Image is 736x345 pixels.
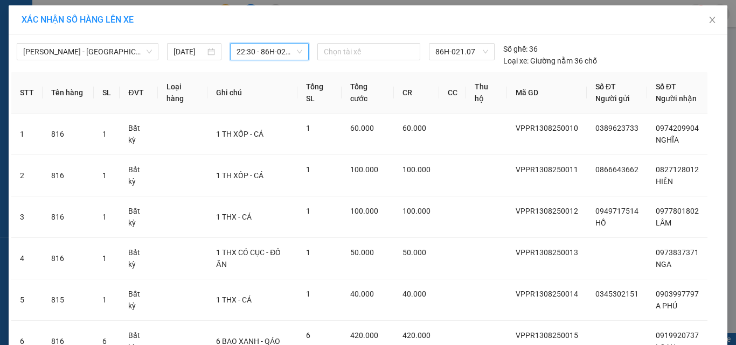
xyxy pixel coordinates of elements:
[656,290,699,298] span: 0903997797
[595,290,638,298] span: 0345302151
[439,72,466,114] th: CC
[297,72,342,114] th: Tổng SL
[656,136,679,144] span: NGHĨA
[306,124,310,132] span: 1
[43,196,94,238] td: 816
[402,331,431,340] span: 420.000
[43,279,94,321] td: 815
[656,94,697,103] span: Người nhận
[102,130,107,138] span: 1
[516,207,578,215] span: VPPR1308250012
[402,207,431,215] span: 100.000
[350,331,378,340] span: 420.000
[43,72,94,114] th: Tên hàng
[23,44,152,60] span: Phan Rí - Sài Gòn
[11,238,43,279] td: 4
[656,177,673,186] span: HIỀN
[216,130,263,138] span: 1 TH XỐP - CÁ
[43,155,94,196] td: 816
[708,16,717,24] span: close
[306,290,310,298] span: 1
[394,72,439,114] th: CR
[595,82,616,91] span: Số ĐT
[516,165,578,174] span: VPPR1308250011
[435,44,488,60] span: 86H-021.07
[503,43,527,55] span: Số ghế:
[306,165,310,174] span: 1
[306,331,310,340] span: 6
[656,165,699,174] span: 0827128012
[120,155,157,196] td: Bất kỳ
[595,219,606,227] span: HỒ
[466,72,507,114] th: Thu hộ
[350,290,374,298] span: 40.000
[503,55,597,67] div: Giường nằm 36 chỗ
[120,279,157,321] td: Bất kỳ
[216,295,252,304] span: 1 THX - CÁ
[350,165,378,174] span: 100.000
[173,46,205,58] input: 13/08/2025
[11,155,43,196] td: 2
[402,165,431,174] span: 100.000
[697,5,727,36] button: Close
[656,219,671,227] span: LÂM
[507,72,587,114] th: Mã GD
[350,248,374,257] span: 50.000
[402,248,426,257] span: 50.000
[595,94,630,103] span: Người gửi
[656,207,699,215] span: 0977801802
[402,124,426,132] span: 60.000
[306,207,310,215] span: 1
[350,207,378,215] span: 100.000
[350,124,374,132] span: 60.000
[516,331,578,340] span: VPPR1308250015
[120,196,157,238] td: Bất kỳ
[595,124,638,132] span: 0389623733
[120,72,157,114] th: ĐVT
[11,196,43,238] td: 3
[216,213,252,221] span: 1 THX - CÁ
[656,331,699,340] span: 0919920737
[516,248,578,257] span: VPPR1308250013
[207,72,297,114] th: Ghi chú
[11,279,43,321] td: 5
[342,72,394,114] th: Tổng cước
[516,290,578,298] span: VPPR1308250014
[402,290,426,298] span: 40.000
[102,171,107,180] span: 1
[102,254,107,263] span: 1
[216,171,263,180] span: 1 TH XỐP - CÁ
[120,114,157,155] td: Bất kỳ
[503,43,538,55] div: 36
[656,260,671,269] span: NGA
[516,124,578,132] span: VPPR1308250010
[216,248,281,269] span: 1 THX CÓ CỤC - ĐỒ ĂN
[656,82,676,91] span: Số ĐT
[22,15,134,25] span: XÁC NHẬN SỐ HÀNG LÊN XE
[595,165,638,174] span: 0866643662
[43,114,94,155] td: 816
[43,238,94,279] td: 816
[595,207,638,215] span: 0949717514
[503,55,529,67] span: Loại xe:
[102,295,107,304] span: 1
[656,124,699,132] span: 0974209904
[158,72,208,114] th: Loại hàng
[120,238,157,279] td: Bất kỳ
[237,44,303,60] span: 22:30 - 86H-021.07
[102,213,107,221] span: 1
[656,301,677,310] span: A PHÚ
[94,72,120,114] th: SL
[11,114,43,155] td: 1
[656,248,699,257] span: 0973837371
[306,248,310,257] span: 1
[11,72,43,114] th: STT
